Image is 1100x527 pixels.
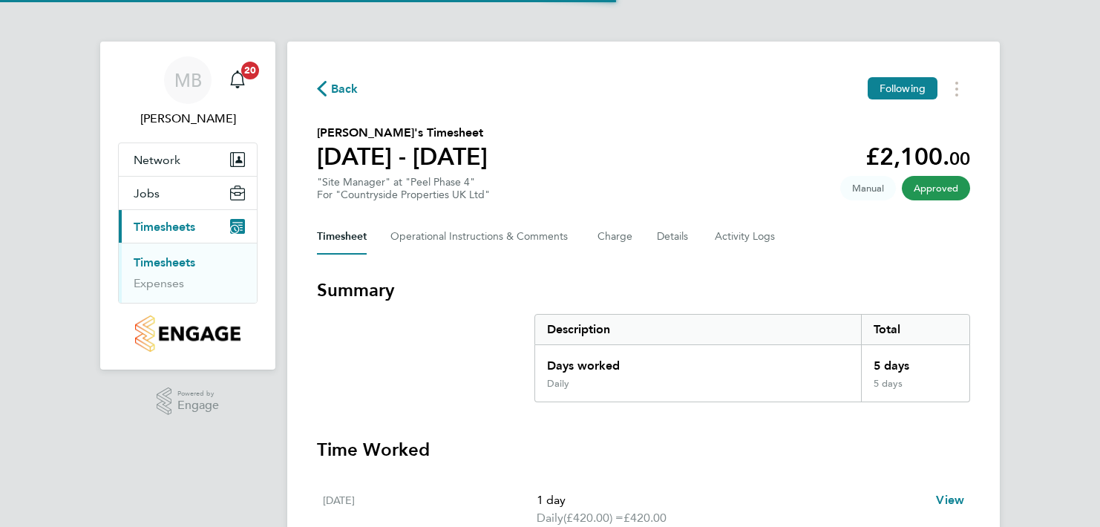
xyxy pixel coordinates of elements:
[317,438,970,462] h3: Time Worked
[119,177,257,209] button: Jobs
[390,219,574,255] button: Operational Instructions & Comments
[119,243,257,303] div: Timesheets
[134,186,160,200] span: Jobs
[535,345,861,378] div: Days worked
[119,210,257,243] button: Timesheets
[323,491,537,527] div: [DATE]
[861,315,969,344] div: Total
[317,79,359,98] button: Back
[317,219,367,255] button: Timesheet
[563,511,623,525] span: (£420.00) =
[840,176,896,200] span: This timesheet was manually created.
[134,255,195,269] a: Timesheets
[598,219,633,255] button: Charge
[534,314,970,402] div: Summary
[936,493,964,507] span: View
[902,176,970,200] span: This timesheet has been approved.
[118,315,258,352] a: Go to home page
[623,511,667,525] span: £420.00
[317,189,490,201] div: For "Countryside Properties UK Ltd"
[241,62,259,79] span: 20
[134,276,184,290] a: Expenses
[135,315,240,352] img: countryside-properties-logo-retina.png
[865,143,970,171] app-decimal: £2,100.
[535,315,861,344] div: Description
[177,387,219,400] span: Powered by
[880,82,926,95] span: Following
[317,124,488,142] h2: [PERSON_NAME]'s Timesheet
[118,56,258,128] a: MB[PERSON_NAME]
[317,142,488,171] h1: [DATE] - [DATE]
[936,491,964,509] a: View
[715,219,777,255] button: Activity Logs
[949,148,970,169] span: 00
[657,219,691,255] button: Details
[119,143,257,176] button: Network
[157,387,220,416] a: Powered byEngage
[223,56,252,104] a: 20
[861,378,969,402] div: 5 days
[331,80,359,98] span: Back
[134,153,180,167] span: Network
[537,509,563,527] span: Daily
[861,345,969,378] div: 5 days
[177,399,219,412] span: Engage
[943,77,970,100] button: Timesheets Menu
[868,77,937,99] button: Following
[537,491,924,509] p: 1 day
[134,220,195,234] span: Timesheets
[547,378,569,390] div: Daily
[118,110,258,128] span: Mihai Balan
[317,278,970,302] h3: Summary
[100,42,275,370] nav: Main navigation
[174,71,202,90] span: MB
[317,176,490,201] div: "Site Manager" at "Peel Phase 4"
